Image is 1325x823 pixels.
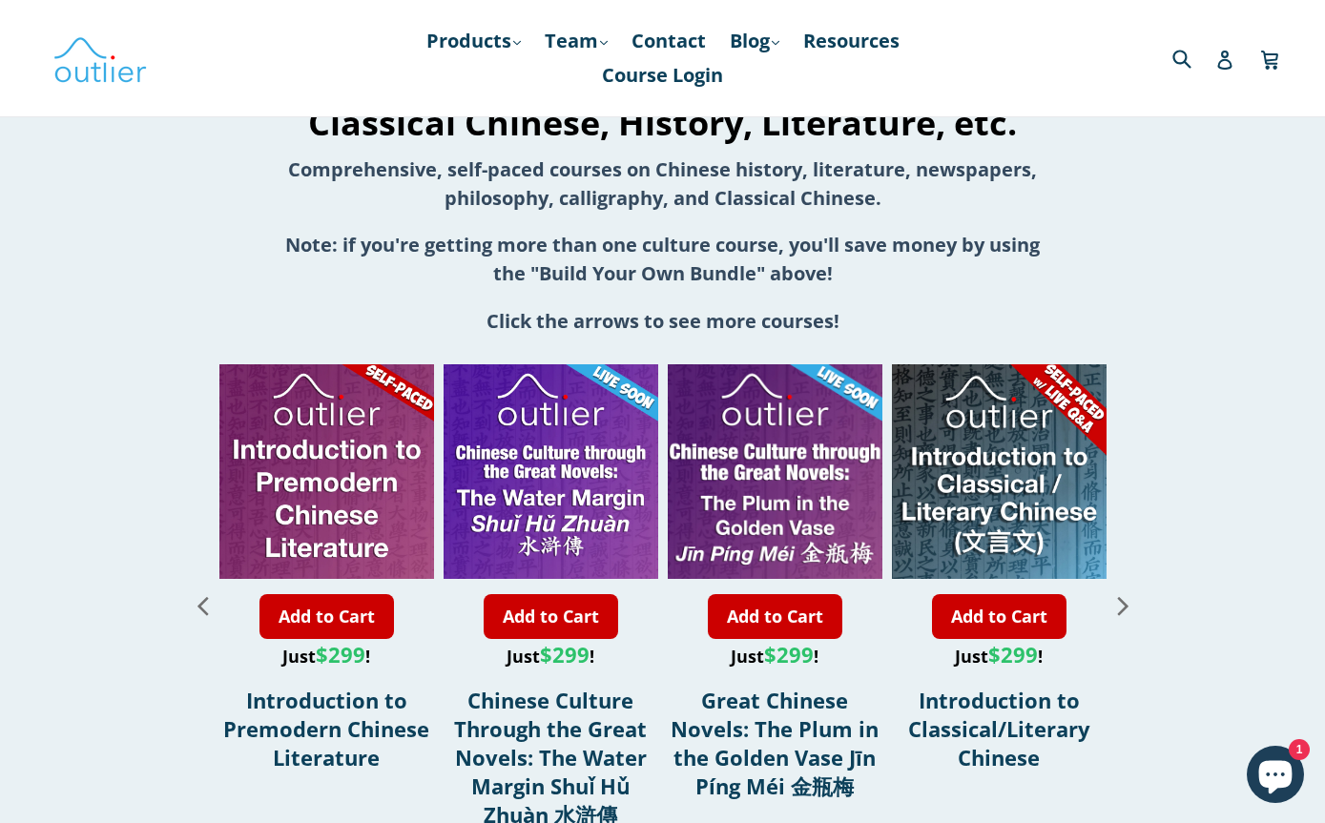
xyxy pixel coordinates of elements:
a: Course Login [592,58,733,93]
span: $299 [540,640,590,669]
a: Add to Cart [708,594,842,639]
span: Just ! [955,645,1043,668]
a: Products [417,24,530,58]
a: Introduction to Classical/Literary Chinese [908,686,1090,772]
strong: Click the arrows to see more courses! [487,308,839,334]
a: Add to Cart [932,594,1066,639]
span: Just ! [282,645,370,668]
a: Add to Cart [484,594,618,639]
span: $299 [988,640,1038,669]
a: Blog [720,24,789,58]
a: Introduction to Premodern Chinese Literature [223,686,429,772]
span: $299 [316,640,365,669]
a: Great Chinese Novels: The Plum in the Golden Vase Jīn Píng Méi 金瓶梅 [671,686,879,800]
img: Outlier Linguistics [52,31,148,86]
a: Add to Cart [259,594,394,639]
strong: Comprehensive, self-paced courses on Chinese history, literature, newspapers, philosophy, calligr... [288,156,1037,211]
input: Search [1168,38,1220,77]
span: $299 [764,640,814,669]
a: Team [535,24,617,58]
inbox-online-store-chat: Shopify online store chat [1241,746,1310,808]
span: Just ! [507,645,594,668]
strong: Note: if you're getting more than one culture course, you'll save money by using the "Build Your ... [285,232,1040,286]
a: Contact [622,24,715,58]
a: Resources [794,24,909,58]
span: Just ! [731,645,818,668]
